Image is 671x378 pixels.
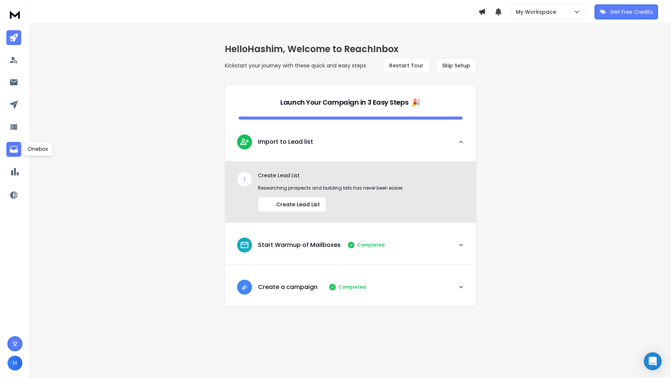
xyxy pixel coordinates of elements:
[225,274,476,306] button: leadCreate a campaignCompleted
[225,43,476,55] h1: Hello Hashim , Welcome to ReachInbox
[258,172,464,179] p: Create Lead List
[595,4,658,19] button: Get Free Credits
[7,7,22,21] img: logo
[357,242,385,248] p: Completed
[225,62,366,69] p: Kickstart your journey with these quick and easy steps
[280,97,408,108] p: Launch Your Campaign in 3 Easy Steps
[225,161,476,222] div: leadImport to Lead list
[516,8,559,16] p: My Workspace
[411,97,420,108] span: 🎉
[7,356,22,371] button: H
[264,200,273,209] img: lead
[258,283,318,292] p: Create a campaign
[442,62,470,69] span: Skip Setup
[338,284,366,290] p: Completed
[258,137,313,146] p: Import to Lead list
[258,241,341,250] p: Start Warmup of Mailboxes
[610,8,653,16] p: Get Free Credits
[225,232,476,264] button: leadStart Warmup of MailboxesCompleted
[23,142,53,156] div: Onebox
[258,185,464,191] p: Researching prospects and building lists has never been easier.
[383,58,430,73] button: Restart Tour
[240,282,249,292] img: lead
[240,240,249,250] img: lead
[644,352,662,370] div: Open Intercom Messenger
[237,172,252,187] div: 1
[258,197,326,212] button: Create Lead List
[240,137,249,146] img: lead
[225,128,476,161] button: leadImport to Lead list
[436,58,476,73] button: Skip Setup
